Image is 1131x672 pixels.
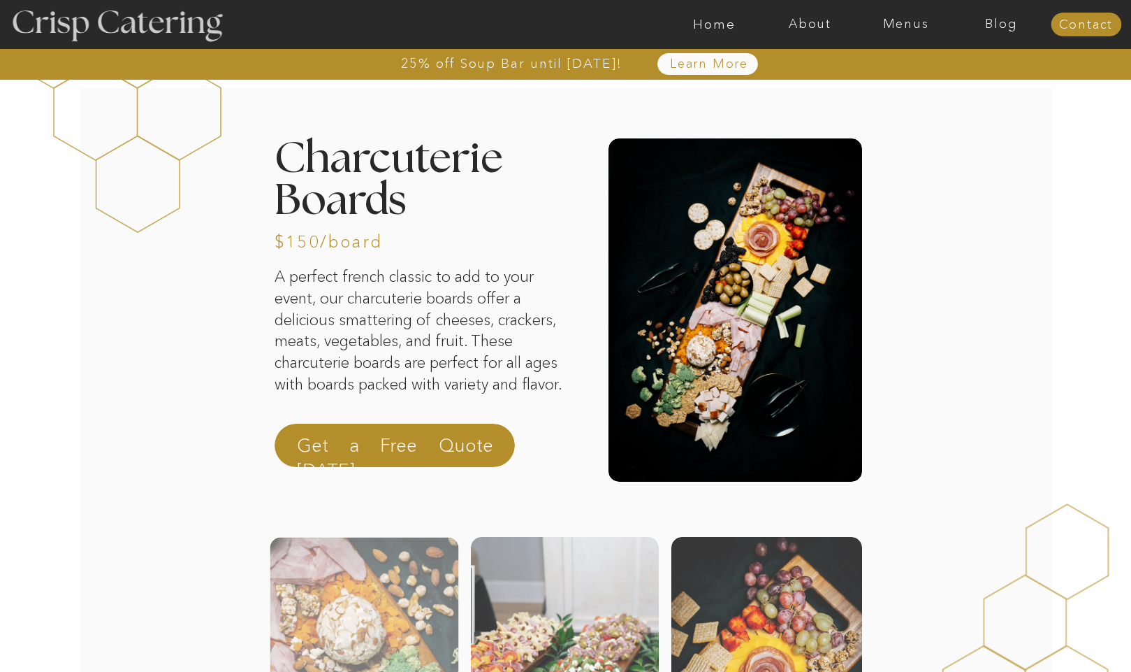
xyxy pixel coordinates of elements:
[666,17,762,31] a: Home
[954,17,1049,31] a: Blog
[762,17,858,31] a: About
[638,57,781,71] a: Learn More
[1051,18,1121,32] a: Contact
[858,17,954,31] a: Menus
[275,266,569,412] p: A perfect french classic to add to your event, our charcuterie boards offer a delicious smatterin...
[351,57,673,71] a: 25% off Soup Bar until [DATE]!
[275,234,354,247] h3: $150/board
[297,433,493,466] a: Get a Free Quote [DATE]
[275,138,602,176] h2: Charcuterie Boards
